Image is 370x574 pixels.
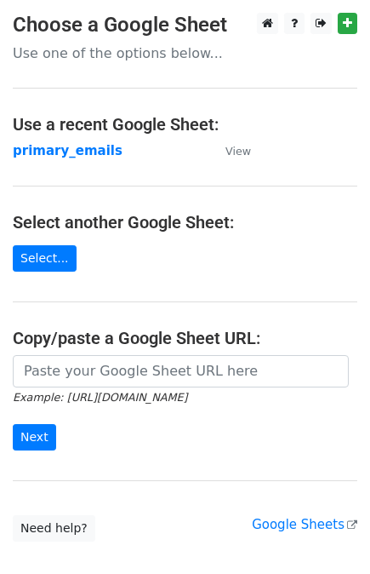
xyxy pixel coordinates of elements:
[225,145,251,158] small: View
[13,212,357,232] h4: Select another Google Sheet:
[13,143,122,158] a: primary_emails
[13,114,357,135] h4: Use a recent Google Sheet:
[252,517,357,532] a: Google Sheets
[13,328,357,348] h4: Copy/paste a Google Sheet URL:
[13,424,56,451] input: Next
[13,391,187,404] small: Example: [URL][DOMAIN_NAME]
[208,143,251,158] a: View
[13,515,95,542] a: Need help?
[13,355,349,387] input: Paste your Google Sheet URL here
[13,13,357,37] h3: Choose a Google Sheet
[13,44,357,62] p: Use one of the options below...
[13,245,77,272] a: Select...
